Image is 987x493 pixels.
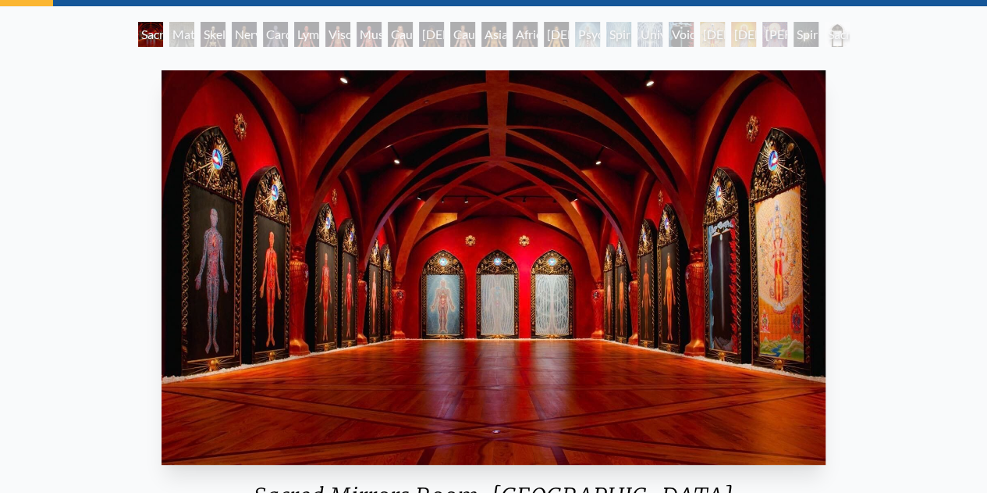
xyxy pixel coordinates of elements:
[263,22,288,47] div: Cardiovascular System
[825,22,850,47] div: Sacred Mirrors Frame
[138,22,163,47] div: Sacred Mirrors Room, [GEOGRAPHIC_DATA]
[606,22,631,47] div: Spiritual Energy System
[419,22,444,47] div: [DEMOGRAPHIC_DATA] Woman
[357,22,382,47] div: Muscle System
[513,22,538,47] div: African Man
[169,22,194,47] div: Material World
[544,22,569,47] div: [DEMOGRAPHIC_DATA] Woman
[388,22,413,47] div: Caucasian Woman
[700,22,725,47] div: [DEMOGRAPHIC_DATA]
[575,22,600,47] div: Psychic Energy System
[637,22,662,47] div: Universal Mind Lattice
[325,22,350,47] div: Viscera
[481,22,506,47] div: Asian Man
[162,70,826,465] img: sacred-mirrors-room-entheon.jpg
[450,22,475,47] div: Caucasian Man
[731,22,756,47] div: [DEMOGRAPHIC_DATA]
[294,22,319,47] div: Lymphatic System
[794,22,818,47] div: Spiritual World
[669,22,694,47] div: Void Clear Light
[762,22,787,47] div: [PERSON_NAME]
[232,22,257,47] div: Nervous System
[201,22,225,47] div: Skeletal System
